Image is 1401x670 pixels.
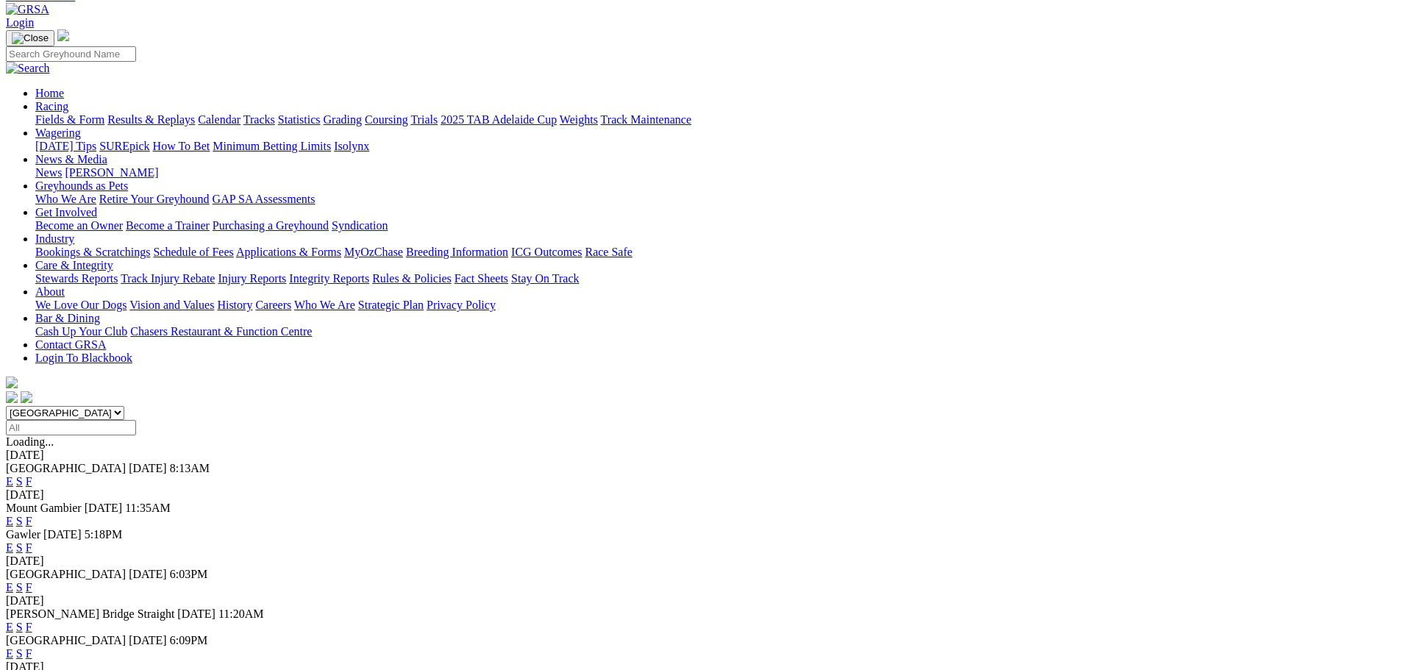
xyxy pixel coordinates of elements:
[6,647,13,660] a: E
[85,502,123,514] span: [DATE]
[65,166,158,179] a: [PERSON_NAME]
[365,113,408,126] a: Coursing
[16,581,23,594] a: S
[6,449,1395,462] div: [DATE]
[85,528,123,541] span: 5:18PM
[35,246,150,258] a: Bookings & Scratchings
[35,166,62,179] a: News
[26,515,32,527] a: F
[35,338,106,351] a: Contact GRSA
[6,607,174,620] span: [PERSON_NAME] Bridge Straight
[441,113,557,126] a: 2025 TAB Adelaide Cup
[177,607,215,620] span: [DATE]
[16,647,23,660] a: S
[6,594,1395,607] div: [DATE]
[511,272,579,285] a: Stay On Track
[406,246,508,258] a: Breeding Information
[6,462,126,474] span: [GEOGRAPHIC_DATA]
[332,219,388,232] a: Syndication
[35,87,64,99] a: Home
[236,246,341,258] a: Applications & Forms
[126,219,210,232] a: Become a Trainer
[218,272,286,285] a: Injury Reports
[410,113,438,126] a: Trials
[12,32,49,44] img: Close
[35,299,1395,312] div: About
[6,555,1395,568] div: [DATE]
[6,391,18,403] img: facebook.svg
[213,140,331,152] a: Minimum Betting Limits
[35,113,1395,126] div: Racing
[35,113,104,126] a: Fields & Form
[35,193,96,205] a: Who We Are
[278,113,321,126] a: Statistics
[6,634,126,646] span: [GEOGRAPHIC_DATA]
[129,634,167,646] span: [DATE]
[35,179,128,192] a: Greyhounds as Pets
[121,272,215,285] a: Track Injury Rebate
[129,568,167,580] span: [DATE]
[6,568,126,580] span: [GEOGRAPHIC_DATA]
[213,193,316,205] a: GAP SA Assessments
[26,475,32,488] a: F
[16,515,23,527] a: S
[255,299,291,311] a: Careers
[601,113,691,126] a: Track Maintenance
[170,568,208,580] span: 6:03PM
[35,325,1395,338] div: Bar & Dining
[99,140,149,152] a: SUREpick
[35,140,1395,153] div: Wagering
[170,634,208,646] span: 6:09PM
[585,246,632,258] a: Race Safe
[153,246,233,258] a: Schedule of Fees
[35,100,68,113] a: Racing
[125,502,171,514] span: 11:35AM
[243,113,275,126] a: Tracks
[198,113,240,126] a: Calendar
[294,299,355,311] a: Who We Are
[16,541,23,554] a: S
[130,325,312,338] a: Chasers Restaurant & Function Centre
[35,352,132,364] a: Login To Blackbook
[334,140,369,152] a: Isolynx
[35,219,123,232] a: Become an Owner
[35,219,1395,232] div: Get Involved
[218,607,264,620] span: 11:20AM
[427,299,496,311] a: Privacy Policy
[6,3,49,16] img: GRSA
[16,621,23,633] a: S
[324,113,362,126] a: Grading
[213,219,329,232] a: Purchasing a Greyhound
[6,30,54,46] button: Toggle navigation
[6,377,18,388] img: logo-grsa-white.png
[129,299,214,311] a: Vision and Values
[21,391,32,403] img: twitter.svg
[6,420,136,435] input: Select date
[35,153,107,165] a: News & Media
[170,462,210,474] span: 8:13AM
[6,541,13,554] a: E
[26,541,32,554] a: F
[107,113,195,126] a: Results & Replays
[6,46,136,62] input: Search
[35,285,65,298] a: About
[6,581,13,594] a: E
[217,299,252,311] a: History
[6,502,82,514] span: Mount Gambier
[6,62,50,75] img: Search
[372,272,452,285] a: Rules & Policies
[35,193,1395,206] div: Greyhounds as Pets
[35,312,100,324] a: Bar & Dining
[35,140,96,152] a: [DATE] Tips
[35,126,81,139] a: Wagering
[35,166,1395,179] div: News & Media
[6,488,1395,502] div: [DATE]
[35,259,113,271] a: Care & Integrity
[6,515,13,527] a: E
[6,475,13,488] a: E
[35,206,97,218] a: Get Involved
[26,647,32,660] a: F
[35,246,1395,259] div: Industry
[35,272,1395,285] div: Care & Integrity
[358,299,424,311] a: Strategic Plan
